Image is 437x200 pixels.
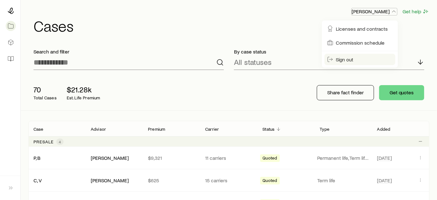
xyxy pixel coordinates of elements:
span: Sign out [336,56,353,63]
a: Licenses and contracts [324,23,395,34]
p: Case [34,127,44,132]
div: C, V [34,177,42,184]
button: Sign out [324,54,395,65]
span: [DATE] [377,155,392,161]
p: Carrier [205,127,219,132]
span: Licenses and contracts [336,26,388,32]
p: Added [377,127,391,132]
p: Type [320,127,330,132]
div: P, B [34,155,40,161]
div: [PERSON_NAME] [91,177,129,184]
a: P, B [34,155,40,161]
p: Premium [148,127,165,132]
p: By case status [234,48,424,55]
span: [DATE] [377,177,392,184]
p: All statuses [234,58,272,66]
p: Status [263,127,275,132]
p: Advisor [91,127,106,132]
p: $625 [148,177,195,184]
button: Get help [403,8,429,15]
span: 4 [59,139,61,144]
p: Est. Life Premium [67,95,100,100]
span: Commission schedule [336,40,385,46]
button: Get quotes [379,85,424,100]
p: 70 [34,85,57,94]
p: $9,321 [148,155,195,161]
p: Presale [34,139,54,144]
p: Term life [317,177,370,184]
p: 15 carriers [205,177,252,184]
a: C, V [34,177,42,183]
p: 11 carriers [205,155,252,161]
span: Quoted [263,155,277,162]
a: Commission schedule [324,37,395,48]
span: Quoted [263,178,277,184]
button: Share fact finder [317,85,374,100]
h1: Cases [34,18,429,33]
div: [PERSON_NAME] [91,155,129,161]
p: Permanent life, Term life +1 [317,155,370,161]
p: $21.28k [67,85,100,94]
p: Search and filter [34,48,224,55]
button: [PERSON_NAME] [351,8,397,16]
p: Share fact finder [327,89,364,96]
p: Total Cases [34,95,57,100]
